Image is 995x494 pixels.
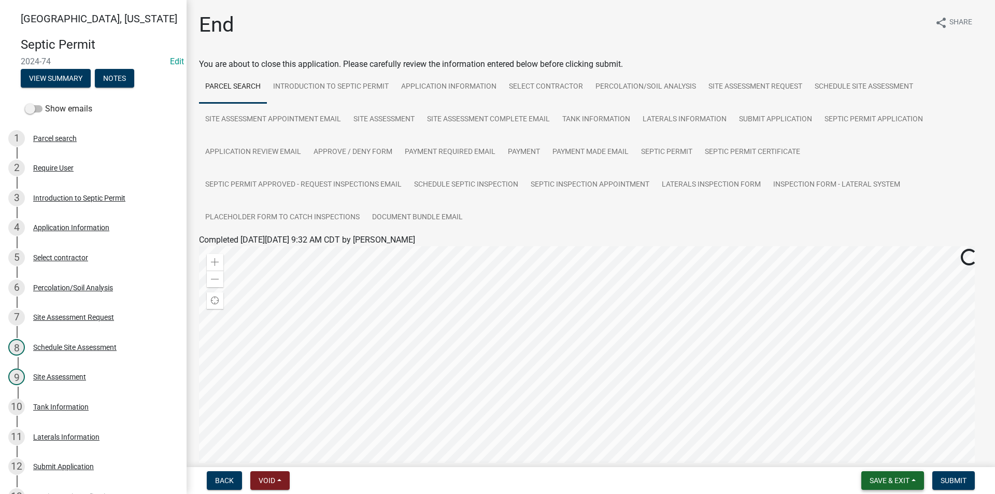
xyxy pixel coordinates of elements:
[941,476,966,485] span: Submit
[8,160,25,176] div: 2
[8,309,25,326] div: 7
[347,103,421,136] a: Site Assessment
[636,103,733,136] a: Laterals Information
[861,471,924,490] button: Save & Exit
[366,201,469,234] a: Document Bundle Email
[95,75,134,83] wm-modal-confirm: Notes
[207,271,223,287] div: Zoom out
[502,136,546,169] a: Payment
[199,235,415,245] span: Completed [DATE][DATE] 9:32 AM CDT by [PERSON_NAME]
[33,135,77,142] div: Parcel search
[399,136,502,169] a: Payment Required Email
[8,339,25,356] div: 8
[8,249,25,266] div: 5
[199,201,366,234] a: Placeholder Form to Catch Inspections
[524,168,656,202] a: Septic Inspection Appointment
[932,471,975,490] button: Submit
[25,103,92,115] label: Show emails
[33,463,94,470] div: Submit Application
[170,57,184,66] wm-modal-confirm: Edit Application Number
[33,254,88,261] div: Select contractor
[870,476,909,485] span: Save & Exit
[556,103,636,136] a: Tank Information
[8,429,25,445] div: 11
[8,369,25,385] div: 9
[199,103,347,136] a: Site Assessment Appointment Email
[733,103,818,136] a: Submit Application
[395,70,503,104] a: Application Information
[199,168,408,202] a: Septic Permit Approved - Request Inspections Email
[8,190,25,206] div: 3
[21,57,166,66] span: 2024-74
[656,168,767,202] a: Laterals Inspection Form
[199,12,234,37] h1: End
[21,37,178,52] h4: Septic Permit
[33,373,86,380] div: Site Assessment
[95,69,134,88] button: Notes
[8,279,25,296] div: 6
[207,254,223,271] div: Zoom in
[207,292,223,309] div: Find my location
[21,69,91,88] button: View Summary
[408,168,524,202] a: Schedule Septic Inspection
[33,194,125,202] div: Introduction to Septic Permit
[207,471,242,490] button: Back
[33,224,109,231] div: Application Information
[259,476,275,485] span: Void
[699,136,806,169] a: Septic Permit Certificate
[199,70,267,104] a: Parcel search
[808,70,919,104] a: Schedule Site Assessment
[503,70,589,104] a: Select contractor
[8,458,25,475] div: 12
[8,130,25,147] div: 1
[8,219,25,236] div: 4
[818,103,929,136] a: Septic Permit Application
[267,70,395,104] a: Introduction to Septic Permit
[702,70,808,104] a: Site Assessment Request
[635,136,699,169] a: Septic Permit
[546,136,635,169] a: Payment Made Email
[927,12,980,33] button: shareShare
[199,136,307,169] a: Application review email
[767,168,906,202] a: Inspection Form - Lateral System
[215,476,234,485] span: Back
[935,17,947,29] i: share
[21,12,177,25] span: [GEOGRAPHIC_DATA], [US_STATE]
[33,164,74,172] div: Require User
[307,136,399,169] a: Approve / Deny Form
[33,284,113,291] div: Percolation/Soil Analysis
[33,344,117,351] div: Schedule Site Assessment
[21,75,91,83] wm-modal-confirm: Summary
[33,433,99,441] div: Laterals Information
[250,471,290,490] button: Void
[33,314,114,321] div: Site Assessment Request
[421,103,556,136] a: Site Assessment Complete Email
[170,57,184,66] a: Edit
[589,70,702,104] a: Percolation/Soil Analysis
[949,17,972,29] span: Share
[8,399,25,415] div: 10
[33,403,89,411] div: Tank Information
